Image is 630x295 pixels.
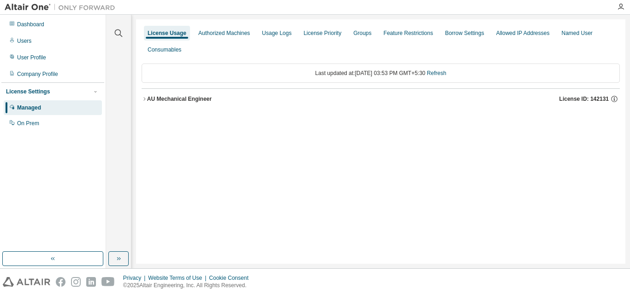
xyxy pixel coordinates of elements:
[427,70,446,76] a: Refresh
[142,89,620,109] button: AU Mechanical EngineerLicense ID: 142131
[3,277,50,287] img: altair_logo.svg
[5,3,120,12] img: Altair One
[353,29,371,37] div: Groups
[123,282,254,289] p: © 2025 Altair Engineering, Inc. All Rights Reserved.
[303,29,341,37] div: License Priority
[148,46,181,53] div: Consumables
[17,70,58,78] div: Company Profile
[142,64,620,83] div: Last updated at: [DATE] 03:53 PM GMT+5:30
[148,274,209,282] div: Website Terms of Use
[17,104,41,111] div: Managed
[209,274,254,282] div: Cookie Consent
[559,95,609,103] span: License ID: 142131
[147,95,212,103] div: AU Mechanical Engineer
[17,21,44,28] div: Dashboard
[17,120,39,127] div: On Prem
[86,277,96,287] img: linkedin.svg
[445,29,484,37] div: Borrow Settings
[71,277,81,287] img: instagram.svg
[56,277,65,287] img: facebook.svg
[123,274,148,282] div: Privacy
[262,29,291,37] div: Usage Logs
[101,277,115,287] img: youtube.svg
[17,54,46,61] div: User Profile
[148,29,186,37] div: License Usage
[198,29,250,37] div: Authorized Machines
[496,29,550,37] div: Allowed IP Addresses
[561,29,592,37] div: Named User
[384,29,433,37] div: Feature Restrictions
[6,88,50,95] div: License Settings
[17,37,31,45] div: Users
